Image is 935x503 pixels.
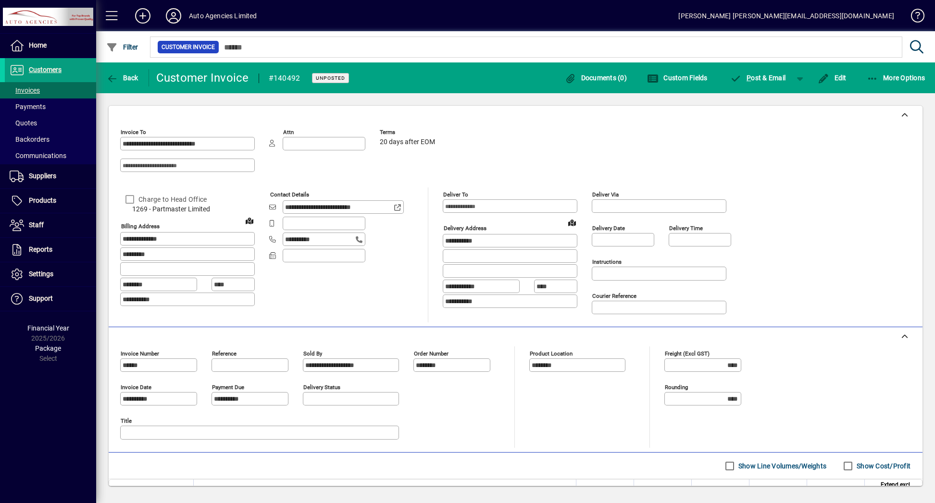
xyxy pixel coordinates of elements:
[106,74,138,82] span: Back
[564,74,627,82] span: Documents (0)
[5,98,96,115] a: Payments
[29,172,56,180] span: Suppliers
[162,42,215,52] span: Customer Invoice
[212,384,244,391] mat-label: Payment due
[121,417,132,424] mat-label: Title
[871,479,910,501] span: Extend excl GST ($)
[5,82,96,98] a: Invoices
[269,71,300,86] div: #140492
[121,384,151,391] mat-label: Invoice date
[5,238,96,262] a: Reports
[96,69,149,86] app-page-header-button: Back
[647,74,708,82] span: Custom Fields
[5,262,96,286] a: Settings
[380,129,437,135] span: Terms
[564,215,580,230] a: View on map
[5,287,96,311] a: Support
[5,131,96,147] a: Backorders
[29,270,53,278] span: Settings
[725,69,791,86] button: Post & Email
[156,70,249,86] div: Customer Invoice
[10,152,66,159] span: Communications
[610,485,628,495] span: Supply
[106,43,138,51] span: Filter
[530,350,573,357] mat-label: Product location
[303,350,322,357] mat-label: Sold by
[592,225,625,232] mat-label: Delivery date
[5,115,96,131] a: Quotes
[665,384,688,391] mat-label: Rounding
[5,189,96,213] a: Products
[5,213,96,237] a: Staff
[660,485,686,495] span: Backorder
[29,196,56,204] span: Products
[104,69,141,86] button: Back
[5,164,96,188] a: Suppliers
[645,69,710,86] button: Custom Fields
[316,75,345,81] span: Unposted
[29,245,52,253] span: Reports
[855,461,910,471] label: Show Cost/Profit
[10,103,46,110] span: Payments
[414,350,449,357] mat-label: Order number
[212,350,237,357] mat-label: Reference
[104,38,141,56] button: Filter
[665,350,710,357] mat-label: Freight (excl GST)
[867,74,925,82] span: More Options
[242,213,257,228] a: View on map
[669,225,703,232] mat-label: Delivery time
[904,2,923,33] a: Knowledge Base
[10,86,40,94] span: Invoices
[864,69,928,86] button: More Options
[158,7,189,25] button: Profile
[27,324,69,332] span: Financial Year
[121,129,146,135] mat-label: Invoice To
[839,485,859,495] span: GST ($)
[283,129,294,135] mat-label: Attn
[768,485,801,495] span: Discount (%)
[303,384,340,391] mat-label: Delivery status
[747,74,751,82] span: P
[562,69,629,86] button: Documents (0)
[736,461,826,471] label: Show Line Volumes/Weights
[199,485,229,495] span: Description
[815,69,849,86] button: Edit
[592,258,622,265] mat-label: Instructions
[5,147,96,164] a: Communications
[127,7,158,25] button: Add
[730,74,786,82] span: ost & Email
[29,66,62,74] span: Customers
[818,74,847,82] span: Edit
[10,119,37,127] span: Quotes
[5,34,96,58] a: Home
[29,221,44,229] span: Staff
[29,41,47,49] span: Home
[10,135,50,143] span: Backorders
[678,8,894,24] div: [PERSON_NAME] [PERSON_NAME][EMAIL_ADDRESS][DOMAIN_NAME]
[121,485,133,495] span: Item
[35,344,61,352] span: Package
[699,485,743,495] span: Rate excl GST ($)
[121,350,159,357] mat-label: Invoice number
[380,138,435,146] span: 20 days after EOM
[189,8,257,24] div: Auto Agencies Limited
[120,204,255,214] span: 1269 - Partmaster Limited
[592,293,636,299] mat-label: Courier Reference
[29,294,53,302] span: Support
[443,191,468,198] mat-label: Deliver To
[592,191,619,198] mat-label: Deliver via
